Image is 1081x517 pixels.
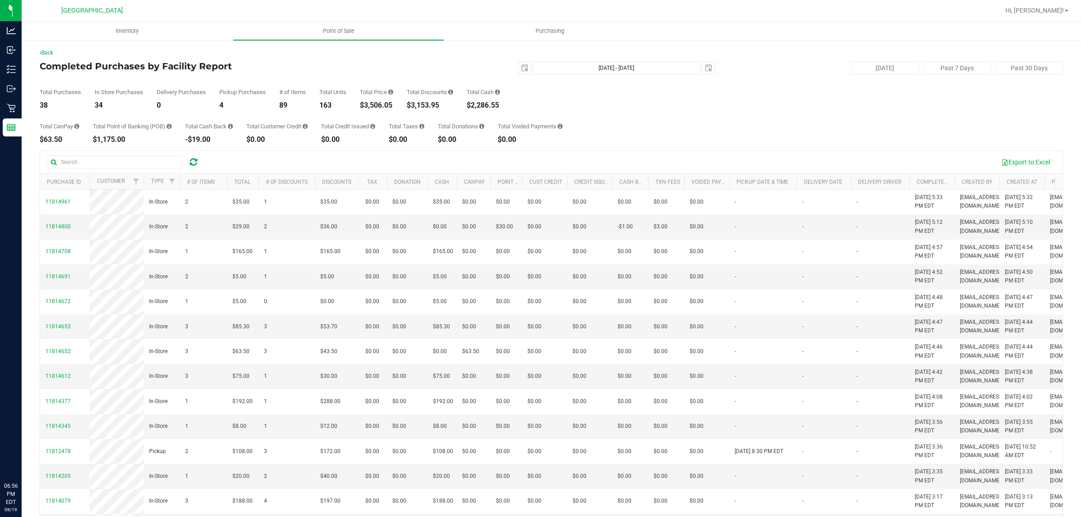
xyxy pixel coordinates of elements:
[407,89,453,95] div: Total Discounts
[389,136,424,143] div: $0.00
[735,372,736,381] span: -
[185,123,233,129] div: Total Cash Back
[95,102,143,109] div: 34
[45,423,71,429] span: 11814345
[149,372,168,381] span: In-Store
[95,89,143,95] div: In Store Purchases
[618,272,631,281] span: $0.00
[394,179,421,185] a: Donation
[433,222,447,231] span: $0.00
[802,297,804,306] span: -
[389,123,424,129] div: Total Taxes
[923,61,991,75] button: Past 7 Days
[185,272,188,281] span: 2
[498,123,563,129] div: Total Voided Payments
[654,272,668,281] span: $0.00
[321,136,375,143] div: $0.00
[572,297,586,306] span: $0.00
[654,372,668,381] span: $0.00
[735,322,736,331] span: -
[1005,293,1039,310] span: [DATE] 4:47 PM EDT
[529,179,562,185] a: Cust Credit
[572,247,586,256] span: $0.00
[435,179,449,185] a: Cash
[915,218,949,235] span: [DATE] 5:12 PM EDT
[233,22,444,41] a: Point of Sale
[392,322,406,331] span: $0.00
[45,273,71,280] span: 11814691
[232,222,250,231] span: $29.00
[479,123,484,129] i: Sum of all round-up-to-next-dollar total price adjustments for all purchases in the date range.
[618,198,631,206] span: $0.00
[496,198,510,206] span: $0.00
[320,272,334,281] span: $5.00
[618,247,631,256] span: $0.00
[558,123,563,129] i: Sum of all voided payment transaction amounts, excluding tips and transaction fees, for all purch...
[618,222,633,231] span: -$1.00
[370,123,375,129] i: Sum of all account credit issued for all refunds from returned purchases in the date range.
[419,123,424,129] i: Sum of the total taxes for all purchases in the date range.
[527,222,541,231] span: $0.00
[619,179,649,185] a: Cash Back
[367,179,377,185] a: Tax
[266,179,308,185] a: # of Discounts
[802,247,804,256] span: -
[149,198,168,206] span: In-Store
[690,247,704,256] span: $0.00
[1005,393,1039,410] span: [DATE] 4:02 PM EDT
[496,347,510,356] span: $0.00
[736,179,788,185] a: Pickup Date & Time
[691,179,736,185] a: Voided Payment
[185,322,188,331] span: 3
[654,247,668,256] span: $0.00
[856,198,858,206] span: -
[185,222,188,231] span: 2
[264,272,267,281] span: 1
[654,322,668,331] span: $0.00
[802,222,804,231] span: -
[74,123,79,129] i: Sum of the successful, non-voided CanPay payment transactions for all purchases in the date range.
[572,347,586,356] span: $0.00
[321,123,375,129] div: Total Credit Issued
[185,247,188,256] span: 1
[495,89,500,95] i: Sum of the successful, non-voided cash payment transactions for all purchases in the date range. ...
[392,222,406,231] span: $0.00
[498,179,562,185] a: Point of Banking (POB)
[496,372,510,381] span: $0.00
[802,272,804,281] span: -
[40,123,79,129] div: Total CanPay
[388,89,393,95] i: Sum of the total prices of all purchases in the date range.
[960,318,1004,335] span: [EMAIL_ADDRESS][DOMAIN_NAME]
[365,347,379,356] span: $0.00
[618,372,631,381] span: $0.00
[448,89,453,95] i: Sum of the discount values applied to the all purchases in the date range.
[149,222,168,231] span: In-Store
[654,222,668,231] span: $3.00
[360,102,393,109] div: $3,506.05
[45,248,71,254] span: 11814708
[320,198,337,206] span: $35.00
[365,397,379,406] span: $0.00
[61,7,123,14] span: [GEOGRAPHIC_DATA]
[462,198,476,206] span: $0.00
[527,198,541,206] span: $0.00
[187,179,215,185] a: # of Items
[960,268,1004,285] span: [EMAIL_ADDRESS][DOMAIN_NAME]
[915,243,949,260] span: [DATE] 4:57 PM EDT
[232,272,246,281] span: $5.00
[1005,368,1039,385] span: [DATE] 4:38 PM EDT
[802,372,804,381] span: -
[572,222,586,231] span: $0.00
[279,102,306,109] div: 89
[7,65,16,74] inline-svg: Inventory
[264,222,267,231] span: 2
[40,61,381,71] h4: Completed Purchases by Facility Report
[45,448,71,454] span: 11812478
[232,198,250,206] span: $35.00
[572,397,586,406] span: $0.00
[462,222,476,231] span: $0.00
[365,198,379,206] span: $0.00
[45,223,71,230] span: 11814800
[149,297,168,306] span: In-Store
[462,322,476,331] span: $0.00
